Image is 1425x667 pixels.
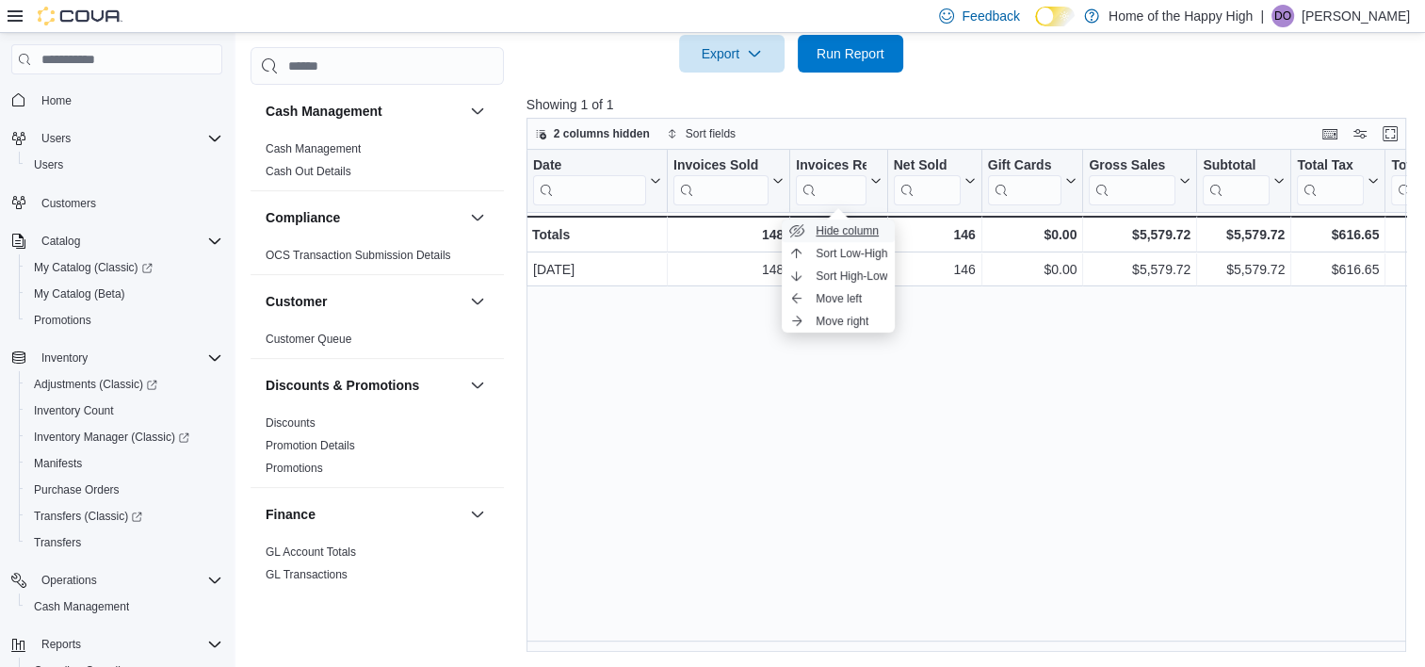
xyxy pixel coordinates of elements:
div: Compliance [251,244,504,274]
a: Customers [34,192,104,215]
button: Users [34,127,78,150]
a: Transfers [26,531,89,554]
span: Home [41,93,72,108]
button: Customer [266,292,462,311]
span: Hide column [816,223,879,238]
button: Inventory [34,347,95,369]
a: Promotions [26,309,99,332]
button: Sort fields [659,122,743,145]
button: Move left [782,287,895,310]
button: Keyboard shortcuts [1319,122,1341,145]
button: Compliance [466,206,489,229]
div: Customer [251,328,504,358]
button: Manifests [19,450,230,477]
button: Invoices Sold [673,157,784,205]
span: Inventory Count [34,403,114,418]
span: Transfers [34,535,81,550]
button: Discounts & Promotions [266,376,462,395]
a: Adjustments (Classic) [19,371,230,398]
span: Transfers [26,531,222,554]
h3: Discounts & Promotions [266,376,419,395]
button: Operations [34,569,105,592]
div: Net Sold [893,157,960,205]
a: Inventory Manager (Classic) [19,424,230,450]
span: Sort fields [686,126,736,141]
a: Promotion Details [266,439,355,452]
p: Home of the Happy High [1109,5,1253,27]
button: Promotions [19,307,230,333]
button: Customer [466,290,489,313]
a: OCS Transaction Submission Details [266,249,451,262]
span: Promotions [26,309,222,332]
span: Promotions [34,313,91,328]
span: Sort High-Low [816,268,887,284]
span: Inventory [34,347,222,369]
div: Gross Sales [1089,157,1175,175]
div: 148 [673,223,784,246]
button: Cash Management [466,100,489,122]
div: 146 [893,223,975,246]
span: Sort Low-High [816,246,887,261]
button: Reports [34,633,89,656]
button: Users [19,152,230,178]
span: Adjustments (Classic) [34,377,157,392]
div: Gross Sales [1089,157,1175,205]
div: $616.65 [1297,259,1379,282]
span: Reports [34,633,222,656]
span: Customer Queue [266,332,351,347]
span: Purchase Orders [26,479,222,501]
button: Sort Low-High [782,242,895,265]
button: Catalog [34,230,88,252]
a: Cash Out Details [266,165,351,178]
span: Move right [816,314,868,329]
div: Subtotal [1203,157,1270,205]
div: $5,579.72 [1089,259,1190,282]
div: Subtotal [1203,157,1270,175]
button: Cash Management [19,594,230,620]
div: $5,579.72 [1203,223,1285,246]
p: Showing 1 of 1 [526,95,1416,114]
a: Customer Queue [266,333,351,346]
a: Adjustments (Classic) [26,373,165,396]
a: Users [26,154,71,176]
span: Feedback [962,7,1019,25]
button: Gross Sales [1089,157,1190,205]
div: Net Sold [893,157,960,175]
button: Run Report [798,35,903,73]
span: Reports [41,637,81,652]
button: Inventory Count [19,398,230,424]
span: Home [34,88,222,111]
span: Cash Out Details [266,164,351,179]
button: Transfers [19,529,230,556]
a: GL Account Totals [266,545,356,559]
a: My Catalog (Classic) [19,254,230,281]
button: Move right [782,310,895,333]
img: Cova [38,7,122,25]
span: Transfers (Classic) [34,509,142,524]
span: My Catalog (Beta) [34,286,125,301]
div: $0.00 [988,259,1077,282]
div: 146 [894,259,976,282]
h3: Finance [266,505,316,524]
span: Cash Management [26,595,222,618]
span: Users [41,131,71,146]
a: Cash Management [266,142,361,155]
div: Discounts & Promotions [251,412,504,487]
button: Cash Management [266,102,462,121]
a: My Catalog (Beta) [26,283,133,305]
p: | [1260,5,1264,27]
button: Compliance [266,208,462,227]
span: My Catalog (Classic) [26,256,222,279]
a: GL Transactions [266,568,348,581]
button: Net Sold [893,157,975,205]
div: Cash Management [251,138,504,190]
div: Finance [251,541,504,594]
span: Inventory Manager (Classic) [34,430,189,445]
span: Export [690,35,773,73]
span: Operations [34,569,222,592]
button: Enter fullscreen [1379,122,1401,145]
button: My Catalog (Beta) [19,281,230,307]
span: Catalog [34,230,222,252]
div: Totals [532,223,661,246]
h3: Compliance [266,208,340,227]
